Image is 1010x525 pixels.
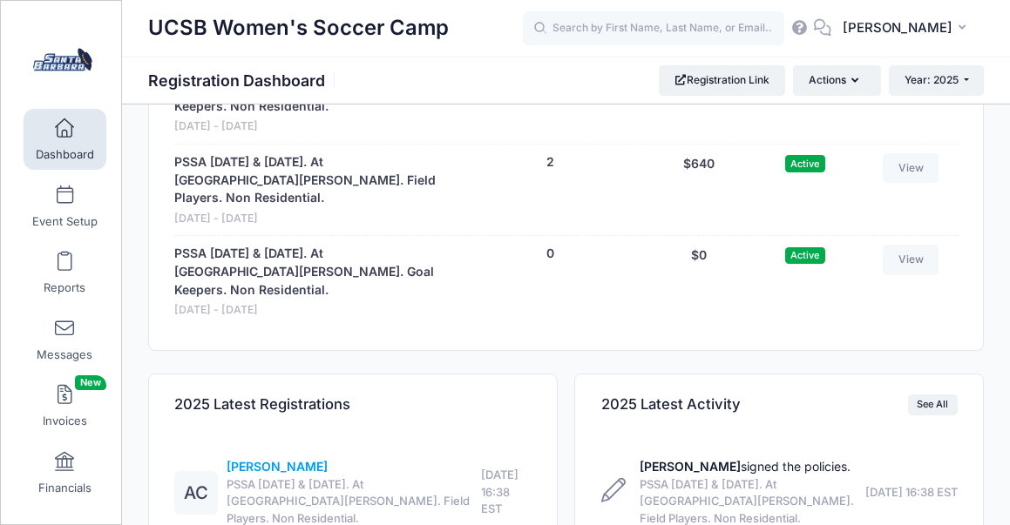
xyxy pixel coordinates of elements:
[24,109,106,170] a: Dashboard
[75,375,106,390] span: New
[174,302,448,319] span: [DATE] - [DATE]
[659,65,785,95] a: Registration Link
[785,247,825,264] span: Active
[831,9,984,49] button: [PERSON_NAME]
[174,487,218,501] a: AC
[24,242,106,303] a: Reports
[1,18,123,101] a: UCSB Women's Soccer Camp
[546,153,554,172] button: 2
[793,65,880,95] button: Actions
[640,459,741,474] strong: [PERSON_NAME]
[644,245,754,319] div: $0
[523,11,784,46] input: Search by First Name, Last Name, or Email...
[174,211,448,227] span: [DATE] - [DATE]
[38,481,92,495] span: Financials
[640,459,851,474] a: [PERSON_NAME]signed the policies.
[481,467,531,518] span: [DATE] 16:38 EST
[905,73,959,86] span: Year: 2025
[32,214,98,229] span: Event Setup
[44,281,85,296] span: Reports
[148,9,449,49] h1: UCSB Women's Soccer Camp
[148,71,340,90] h1: Registration Dashboard
[174,471,218,515] div: AC
[883,153,939,183] a: View
[843,18,952,37] span: [PERSON_NAME]
[24,442,106,503] a: Financials
[24,375,106,436] a: InvoicesNew
[37,347,92,362] span: Messages
[174,153,448,208] a: PSSA [DATE] & [DATE]. At [GEOGRAPHIC_DATA][PERSON_NAME]. Field Players. Non Residential.
[908,394,958,415] a: See All
[36,148,94,163] span: Dashboard
[644,153,754,227] div: $640
[174,245,448,300] a: PSSA [DATE] & [DATE]. At [GEOGRAPHIC_DATA][PERSON_NAME]. Goal Keepers. Non Residential.
[883,245,939,274] a: View
[227,459,328,474] a: [PERSON_NAME]
[889,65,984,95] button: Year: 2025
[24,309,106,370] a: Messages
[546,245,554,263] button: 0
[174,118,448,135] span: [DATE] - [DATE]
[785,155,825,172] span: Active
[43,414,87,429] span: Invoices
[30,27,95,92] img: UCSB Women's Soccer Camp
[24,176,106,237] a: Event Setup
[601,380,741,429] h4: 2025 Latest Activity
[174,380,350,429] h4: 2025 Latest Registrations
[865,484,958,501] span: [DATE] 16:38 EST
